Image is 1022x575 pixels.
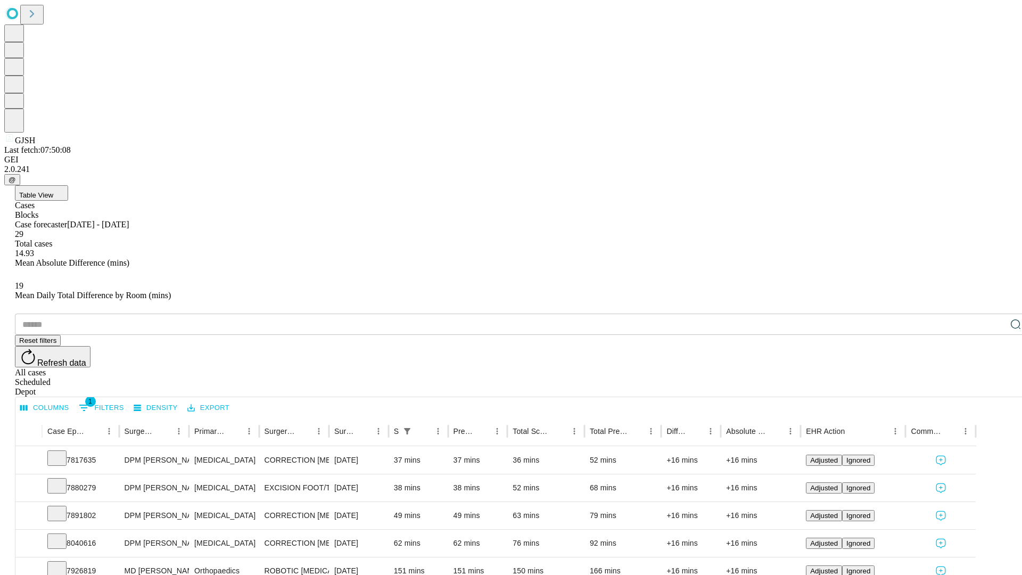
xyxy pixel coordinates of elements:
[15,346,90,367] button: Refresh data
[47,530,114,557] div: 8040616
[227,424,242,439] button: Sort
[513,447,579,474] div: 36 mins
[454,427,474,436] div: Predicted In Room Duration
[15,136,35,145] span: GJSH
[19,336,56,344] span: Reset filters
[47,447,114,474] div: 7817635
[194,447,253,474] div: [MEDICAL_DATA]
[846,512,870,520] span: Ignored
[688,424,703,439] button: Sort
[842,538,875,549] button: Ignored
[666,530,715,557] div: +16 mins
[265,447,324,474] div: CORRECTION [MEDICAL_DATA]
[394,427,399,436] div: Scheduled In Room Duration
[242,424,257,439] button: Menu
[334,502,383,529] div: [DATE]
[265,502,324,529] div: CORRECTION [MEDICAL_DATA], DISTAL [MEDICAL_DATA] [MEDICAL_DATA]
[911,427,942,436] div: Comments
[125,502,184,529] div: DPM [PERSON_NAME] [PERSON_NAME]
[265,474,324,502] div: EXCISION FOOT/TOE SUBQ TUMOR, 1.5 CM OR MORE
[513,502,579,529] div: 63 mins
[15,281,23,290] span: 19
[9,176,16,184] span: @
[666,427,687,436] div: Difference
[67,220,129,229] span: [DATE] - [DATE]
[76,399,127,416] button: Show filters
[629,424,644,439] button: Sort
[943,424,958,439] button: Sort
[567,424,582,439] button: Menu
[296,424,311,439] button: Sort
[15,258,129,267] span: Mean Absolute Difference (mins)
[846,484,870,492] span: Ignored
[846,456,870,464] span: Ignored
[590,427,628,436] div: Total Predicted Duration
[371,424,386,439] button: Menu
[394,447,443,474] div: 37 mins
[590,474,656,502] div: 68 mins
[394,502,443,529] div: 49 mins
[703,424,718,439] button: Menu
[810,539,838,547] span: Adjusted
[806,510,842,521] button: Adjusted
[356,424,371,439] button: Sort
[726,447,795,474] div: +16 mins
[846,424,861,439] button: Sort
[4,145,71,154] span: Last fetch: 07:50:08
[334,427,355,436] div: Surgery Date
[194,530,253,557] div: [MEDICAL_DATA]
[334,530,383,557] div: [DATE]
[15,249,34,258] span: 14.93
[842,455,875,466] button: Ignored
[846,567,870,575] span: Ignored
[156,424,171,439] button: Sort
[194,502,253,529] div: [MEDICAL_DATA]
[125,427,155,436] div: Surgeon Name
[394,474,443,502] div: 38 mins
[590,447,656,474] div: 52 mins
[726,474,795,502] div: +16 mins
[513,427,551,436] div: Total Scheduled Duration
[666,474,715,502] div: +16 mins
[4,165,1018,174] div: 2.0.241
[21,451,37,470] button: Expand
[810,456,838,464] span: Adjusted
[47,427,86,436] div: Case Epic Id
[431,424,446,439] button: Menu
[783,424,798,439] button: Menu
[21,535,37,553] button: Expand
[888,424,903,439] button: Menu
[185,400,232,416] button: Export
[416,424,431,439] button: Sort
[842,482,875,494] button: Ignored
[590,530,656,557] div: 92 mins
[85,396,96,407] span: 1
[400,424,415,439] div: 1 active filter
[768,424,783,439] button: Sort
[726,502,795,529] div: +16 mins
[311,424,326,439] button: Menu
[15,185,68,201] button: Table View
[513,530,579,557] div: 76 mins
[15,239,52,248] span: Total cases
[400,424,415,439] button: Show filters
[102,424,117,439] button: Menu
[806,427,845,436] div: EHR Action
[47,502,114,529] div: 7891802
[958,424,973,439] button: Menu
[171,424,186,439] button: Menu
[334,447,383,474] div: [DATE]
[666,502,715,529] div: +16 mins
[87,424,102,439] button: Sort
[4,155,1018,165] div: GEI
[4,174,20,185] button: @
[394,530,443,557] div: 62 mins
[644,424,658,439] button: Menu
[454,474,502,502] div: 38 mins
[194,474,253,502] div: [MEDICAL_DATA]
[806,538,842,549] button: Adjusted
[552,424,567,439] button: Sort
[47,474,114,502] div: 7880279
[18,400,72,416] button: Select columns
[454,447,502,474] div: 37 mins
